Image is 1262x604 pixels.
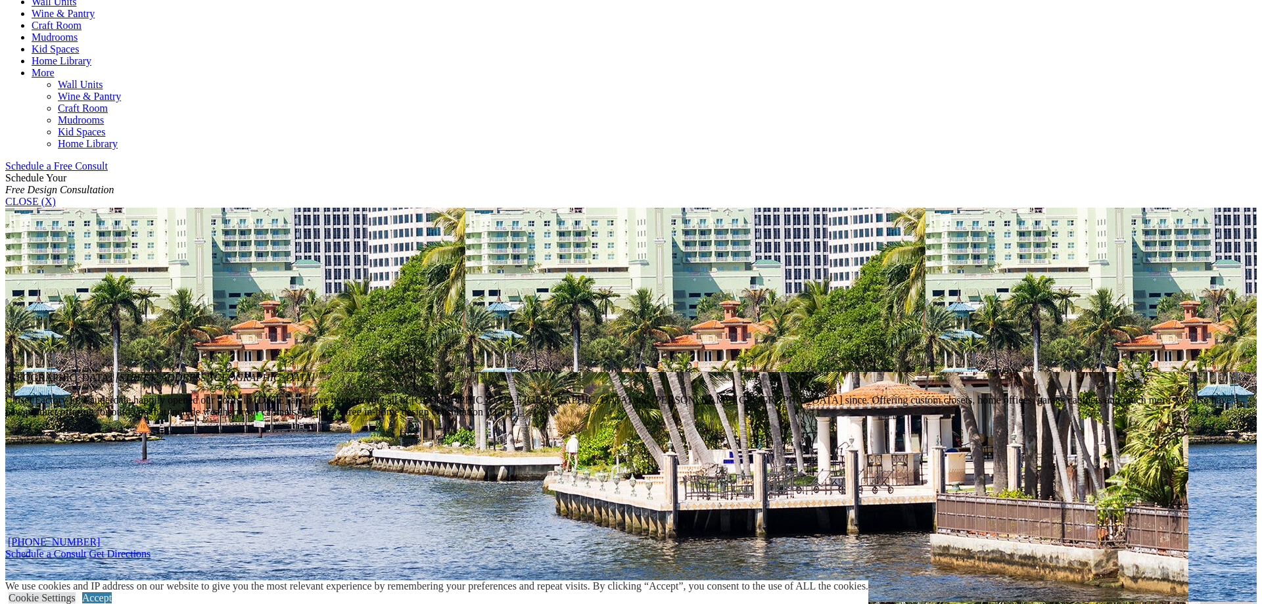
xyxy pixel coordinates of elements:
a: Accept [82,592,112,603]
a: Home Library [58,138,118,149]
a: [PHONE_NUMBER] [8,536,100,547]
a: Home Library [32,55,91,66]
a: Cookie Settings [9,592,76,603]
span: [GEOGRAPHIC_DATA] [210,372,315,383]
a: Wine & Pantry [32,8,95,19]
a: Wall Units [58,79,103,90]
a: Craft Room [58,103,108,114]
p: Closet Factory Ft. Lauderdale happily opened our doors in [DATE] and have been serving all of [GE... [5,394,1257,418]
a: Kid Spaces [32,43,79,55]
span: [GEOGRAPHIC_DATA] [5,372,112,383]
em: Free Design Consultation [5,184,114,195]
a: Mudrooms [32,32,78,43]
div: We use cookies and IP address on our website to give you the most relevant experience by remember... [5,580,868,592]
a: Kid Spaces [58,126,105,137]
a: Craft Room [32,20,82,31]
a: CLOSE (X) [5,196,56,207]
a: Schedule a Consult [5,548,87,559]
em: [STREET_ADDRESS] [115,372,315,383]
a: Click Get Directions to get location on google map [89,548,151,559]
a: Mudrooms [58,114,104,126]
a: More menu text will display only on big screen [32,67,55,78]
a: Schedule a Free Consult (opens a dropdown menu) [5,160,108,172]
span: Schedule Your [5,172,114,195]
a: Wine & Pantry [58,91,121,102]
